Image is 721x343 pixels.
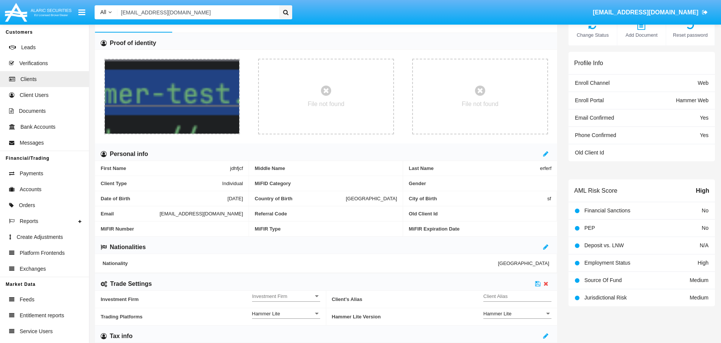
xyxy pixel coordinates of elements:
[20,186,42,193] span: Accounts
[103,260,498,266] span: Nationality
[110,39,156,47] h6: Proof of identity
[17,233,63,241] span: Create Adjustments
[20,123,56,131] span: Bank Accounts
[696,186,709,195] span: High
[575,150,604,156] span: Old Client Id
[332,291,484,308] span: Client’s Alias
[575,80,610,86] span: Enroll Channel
[101,308,252,325] span: Trading Platforms
[101,291,252,308] span: Investment Firm
[409,211,551,217] span: Old Client Id
[700,115,709,121] span: Yes
[20,312,64,320] span: Entitlement reports
[227,196,243,201] span: [DATE]
[584,225,595,231] span: PEP
[698,260,709,266] span: High
[101,196,227,201] span: Date of Birth
[584,260,630,266] span: Employment Status
[19,59,48,67] span: Verifications
[21,44,36,51] span: Leads
[690,277,709,283] span: Medium
[255,226,397,232] span: MiFIR Type
[593,9,698,16] span: [EMAIL_ADDRESS][DOMAIN_NAME]
[20,296,34,304] span: Feeds
[20,170,43,178] span: Payments
[702,207,709,214] span: No
[409,165,540,171] span: Last Name
[409,181,551,186] span: Gender
[332,308,484,325] span: Hammer Lite Version
[20,327,53,335] span: Service Users
[702,225,709,231] span: No
[700,242,709,248] span: N/A
[230,165,243,171] span: jdhfjcf
[110,150,148,158] h6: Personal info
[409,196,547,201] span: City of Birth
[574,59,603,67] h6: Profile Info
[409,226,551,232] span: MiFIR Expiration Date
[589,2,712,23] a: [EMAIL_ADDRESS][DOMAIN_NAME]
[20,75,37,83] span: Clients
[547,196,551,201] span: sf
[4,1,73,23] img: Logo image
[160,211,243,217] span: [EMAIL_ADDRESS][DOMAIN_NAME]
[584,242,624,248] span: Deposit vs. LNW
[700,132,709,138] span: Yes
[584,207,630,214] span: Financial Sanctions
[584,295,627,301] span: Jurisdictional Risk
[575,115,614,121] span: Email Confirmed
[483,311,511,316] span: Hammer Lite
[101,226,243,232] span: MiFIR Number
[498,260,549,266] span: [GEOGRAPHIC_DATA]
[101,211,160,217] span: Email
[670,31,711,39] span: Reset password
[19,107,46,115] span: Documents
[676,97,709,103] span: Hammer Web
[101,181,222,186] span: Client Type
[100,9,106,15] span: All
[222,181,243,186] span: Individual
[255,211,397,217] span: Referral Code
[346,196,397,201] span: [GEOGRAPHIC_DATA]
[575,97,604,103] span: Enroll Portal
[252,311,280,316] span: Hammer Lite
[95,8,117,16] a: All
[584,277,622,283] span: Source Of Fund
[20,249,65,257] span: Platform Frontends
[255,196,346,201] span: Country of Birth
[20,217,38,225] span: Reports
[20,91,48,99] span: Client Users
[575,132,616,138] span: Phone Confirmed
[255,165,397,171] span: Middle Name
[252,293,313,299] span: Investment Firm
[117,5,277,19] input: Search
[110,332,132,340] h6: Tax info
[110,243,146,251] h6: Nationalities
[20,139,44,147] span: Messages
[690,295,709,301] span: Medium
[19,201,35,209] span: Orders
[698,80,709,86] span: Web
[20,265,46,273] span: Exchanges
[540,165,551,171] span: erferf
[255,181,397,186] span: MiFID Category
[110,280,152,288] h6: Trade Settings
[101,165,230,171] span: First Name
[574,187,617,194] h6: AML Risk Score
[572,31,613,39] span: Change Status
[621,31,662,39] span: Add Document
